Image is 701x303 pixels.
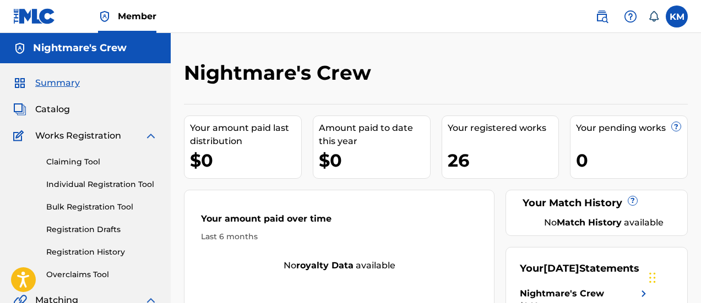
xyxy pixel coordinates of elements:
[46,201,157,213] a: Bulk Registration Tool
[648,11,659,22] div: Notifications
[649,261,656,294] div: Drag
[319,148,430,173] div: $0
[448,148,559,173] div: 26
[576,148,687,173] div: 0
[591,5,613,27] a: Public Search
[190,148,301,173] div: $0
[184,259,494,272] div: No available
[520,261,639,276] div: Your Statements
[46,156,157,168] a: Claiming Tool
[33,42,127,54] h5: Nightmare's Crew
[620,5,642,27] div: Help
[595,10,608,23] img: search
[534,216,673,229] div: No available
[628,196,637,205] span: ?
[624,10,637,23] img: help
[544,262,579,274] span: [DATE]
[35,103,70,116] span: Catalog
[670,171,701,260] iframe: Resource Center
[13,129,28,142] img: Works Registration
[35,76,80,90] span: Summary
[448,122,559,135] div: Your registered works
[13,76,26,90] img: Summary
[13,103,26,116] img: Catalog
[201,212,477,231] div: Your amount paid over time
[46,269,157,280] a: Overclaims Tool
[576,122,687,135] div: Your pending works
[637,287,650,300] img: right chevron icon
[184,60,377,85] h2: Nightmare's Crew
[13,103,70,116] a: CatalogCatalog
[13,42,26,55] img: Accounts
[672,122,681,131] span: ?
[296,260,354,271] strong: royalty data
[98,10,111,23] img: Top Rightsholder
[666,5,688,27] div: User Menu
[13,8,56,24] img: MLC Logo
[13,76,80,90] a: SummarySummary
[646,250,701,303] iframe: Chat Widget
[118,10,156,23] span: Member
[46,246,157,258] a: Registration History
[557,217,622,228] strong: Match History
[190,122,301,148] div: Your amount paid last distribution
[319,122,430,148] div: Amount paid to date this year
[46,224,157,235] a: Registration Drafts
[144,129,157,142] img: expand
[520,196,673,211] div: Your Match History
[520,287,604,300] div: Nightmare's Crew
[35,129,121,142] span: Works Registration
[46,179,157,190] a: Individual Registration Tool
[201,231,477,243] div: Last 6 months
